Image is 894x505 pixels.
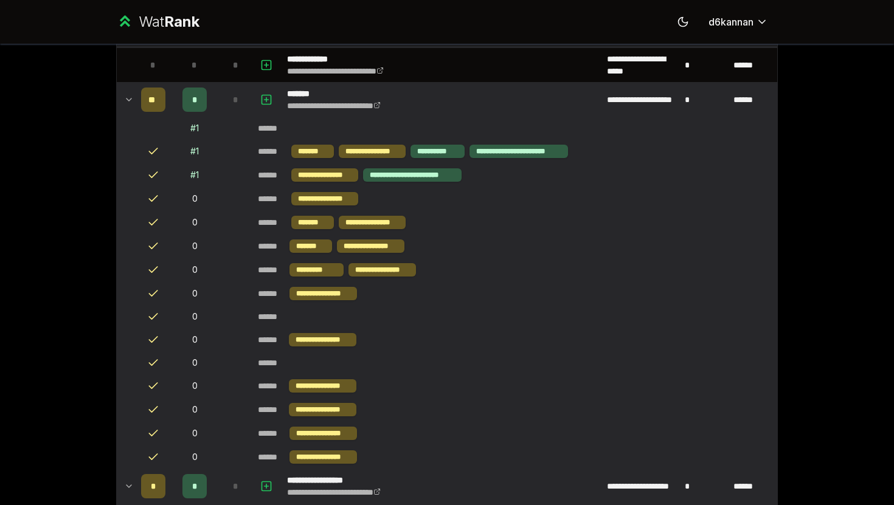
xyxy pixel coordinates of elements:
td: 0 [170,422,219,445]
td: 0 [170,282,219,305]
div: # 1 [190,122,199,134]
div: Wat [139,12,199,32]
td: 0 [170,352,219,374]
span: d6kannan [709,15,754,29]
td: 0 [170,211,219,234]
td: 0 [170,258,219,281]
td: 0 [170,374,219,397]
div: # 1 [190,145,199,157]
td: 0 [170,306,219,328]
td: 0 [170,328,219,351]
td: 0 [170,445,219,469]
div: # 1 [190,169,199,181]
td: 0 [170,235,219,258]
a: WatRank [116,12,199,32]
td: 0 [170,398,219,421]
button: d6kannan [699,11,778,33]
span: Rank [164,13,199,30]
td: 0 [170,187,219,210]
